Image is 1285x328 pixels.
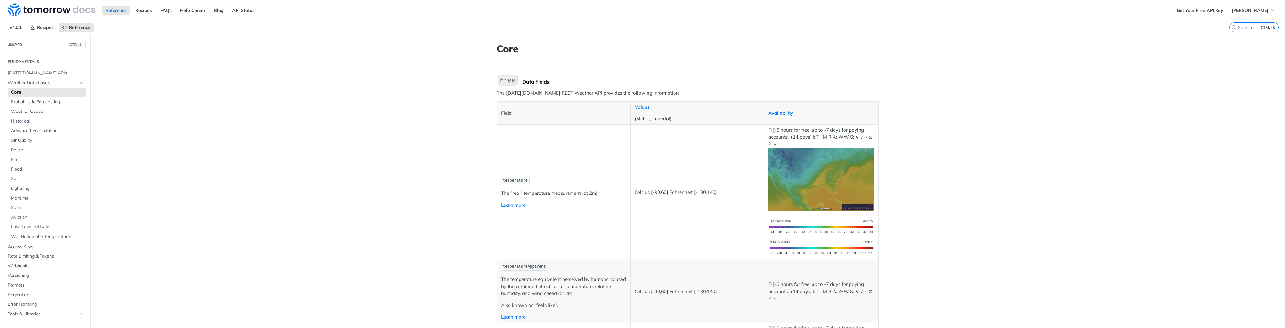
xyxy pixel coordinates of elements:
a: API Status [229,6,258,15]
span: [PERSON_NAME] [1232,8,1268,13]
a: Blog [211,6,227,15]
a: Maritime [8,194,86,203]
h2: Fundamentals [5,59,86,64]
span: Fire [11,156,84,163]
span: [DATE][DOMAIN_NAME] APIs [8,70,84,76]
img: Tomorrow.io Weather API Docs [8,3,95,16]
a: Recipes [132,6,155,15]
p: Field [501,110,626,117]
a: Air Quality [8,136,86,145]
button: Hide subpages for Weather Data Layers [79,80,84,85]
span: Expand image [768,176,874,182]
span: Advanced Precipitation [11,128,84,134]
span: Historical [11,118,84,124]
a: Weather Data LayersHide subpages for Weather Data Layers [5,78,86,88]
span: Rate Limiting & Tokens [8,253,84,260]
a: Probabilistic Forecasting [8,97,86,107]
a: Advanced Precipitation [8,126,86,135]
button: JUMP TOCTRL-/ [5,40,86,49]
span: Soil [11,176,84,182]
a: Help Center [177,6,209,15]
a: FAQs [157,6,175,15]
button: Show subpages for Tools & Libraries [79,312,84,317]
a: Pagination [5,290,86,300]
a: Learn more [501,314,525,320]
span: Weather Codes [11,108,84,115]
p: Celsius [-90,60] Fahrenheit [-130,140] [635,189,760,196]
a: Reference [59,23,94,32]
span: Probabilistic Forecasting [11,99,84,105]
a: Weather Codes [8,107,86,116]
a: Flood [8,165,86,174]
span: Wet Bulb Globe Temperature [11,233,84,240]
a: [DATE][DOMAIN_NAME] APIs [5,68,86,78]
a: Values [635,104,649,110]
span: CTRL-/ [68,42,82,47]
span: Maritime [11,195,84,201]
span: Lightning [11,185,84,192]
a: Learn more [501,202,525,208]
a: Reference [102,6,130,15]
p: Also known as "feels like". [501,302,626,309]
h1: Core [497,43,879,54]
div: Data Fields [522,79,879,85]
span: Pollen [11,147,84,153]
button: [PERSON_NAME] [1228,6,1279,15]
a: Get Your Free API Key [1173,6,1227,15]
a: Pollen [8,145,86,155]
a: Access Keys [5,242,86,252]
p: F: [-6 hours for free, up to -7 days for paying accounts, +14 days] I: T I M R A: WW S: ∧ ∨ ~ ⧖ P: - [768,281,874,302]
span: Air Quality [11,137,84,144]
a: Solar [8,203,86,212]
a: Webhooks [5,261,86,271]
span: Webhooks [8,263,84,269]
p: The "real" temperature measurement (at 2m) [501,190,626,197]
a: Recipes [27,23,57,32]
span: temperatureApparent [503,265,546,269]
a: Soil [8,174,86,183]
a: Core [8,88,86,97]
span: Formats [8,282,84,288]
a: Wet Bulb Globe Temperature [8,232,86,241]
span: Error Handling [8,301,84,308]
kbd: CTRL-K [1259,24,1277,30]
a: Lightning [8,184,86,193]
a: Rate Limiting & Tokens [5,252,86,261]
span: Reference [69,25,90,30]
a: Historical [8,117,86,126]
span: v4.0.1 [6,23,25,32]
a: Fire [8,155,86,164]
p: The temperature equivalent perceived by humans, caused by the combined effects of air temperature... [501,276,626,297]
span: Access Keys [8,244,84,250]
span: Low-Level Altitudes [11,224,84,230]
a: Aviation [8,213,86,222]
span: Flood [11,166,84,172]
span: Solar [11,205,84,211]
a: Low-Level Altitudes [8,222,86,232]
svg: Search [1231,25,1236,30]
span: Core [11,89,84,96]
span: temperature [503,178,528,183]
a: Availability [768,110,793,116]
span: Pagination [8,292,84,298]
a: Versioning [5,271,86,280]
p: (Metric, Imperial) [635,115,760,123]
span: Versioning [8,272,84,279]
span: Expand image [768,244,874,250]
span: Expand image [768,223,874,229]
p: Celsius [-90,60] Fahrenheit [-130,140] [635,288,760,295]
span: Aviation [11,214,84,221]
span: Recipes [37,25,54,30]
p: F: [-6 hours for free, up to -7 days for paying accounts, +14 days] I: T I M R A: WW S: ∧ ∨ ~ ⧖ P: + [768,127,874,211]
span: Tools & Libraries [8,311,77,317]
p: The [DATE][DOMAIN_NAME] REST Weather API provides the following information [497,90,879,97]
a: Formats [5,281,86,290]
span: Weather Data Layers [8,80,77,86]
a: Error Handling [5,300,86,309]
a: Tools & LibrariesShow subpages for Tools & Libraries [5,309,86,319]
